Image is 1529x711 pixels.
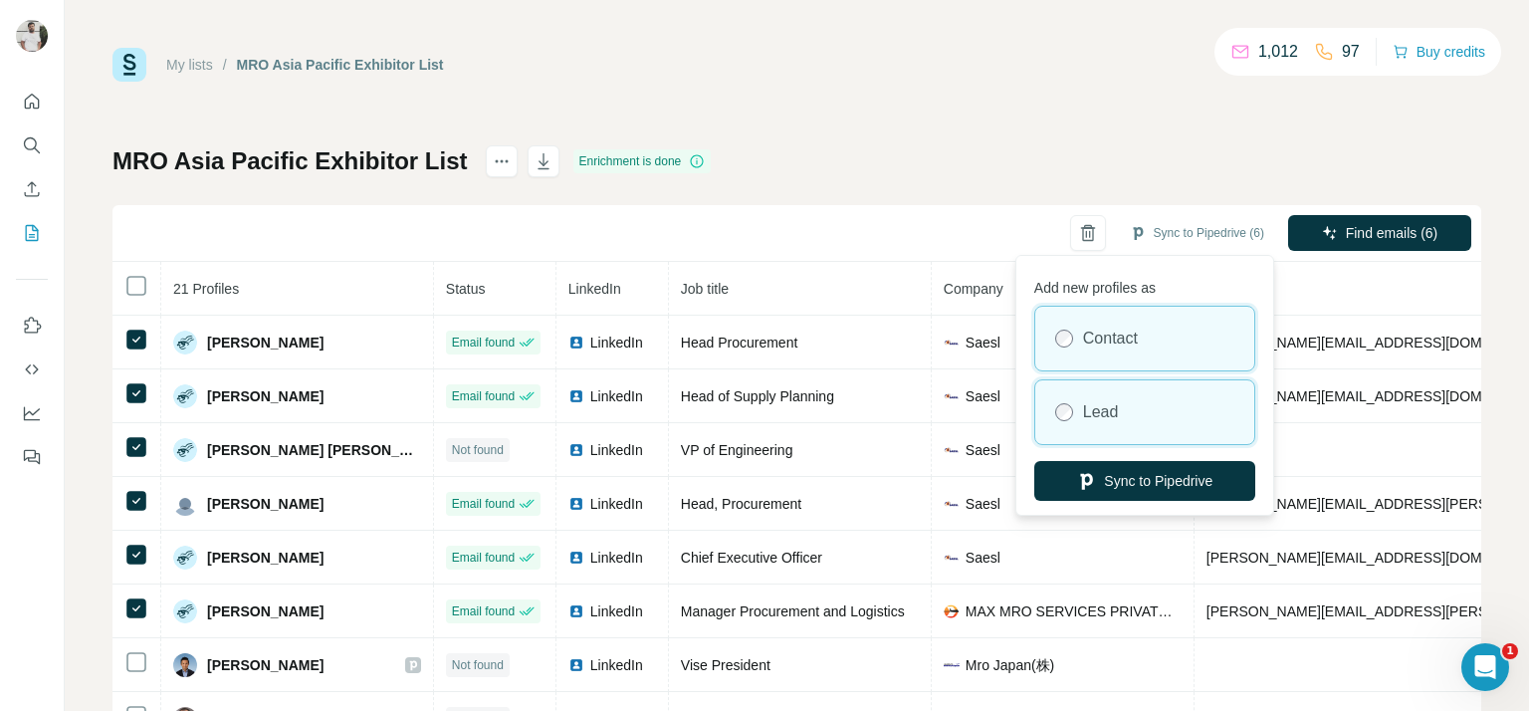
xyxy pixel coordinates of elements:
[568,603,584,619] img: LinkedIn logo
[223,55,227,75] li: /
[1502,643,1518,659] span: 1
[173,653,197,677] img: Avatar
[590,440,643,460] span: LinkedIn
[173,281,239,297] span: 21 Profiles
[944,496,960,512] img: company-logo
[112,48,146,82] img: Surfe Logo
[568,657,584,673] img: LinkedIn logo
[568,550,584,566] img: LinkedIn logo
[237,55,444,75] div: MRO Asia Pacific Exhibitor List
[1083,400,1119,424] label: Lead
[452,387,515,405] span: Email found
[16,84,48,119] button: Quick start
[452,602,515,620] span: Email found
[452,441,504,459] span: Not found
[966,601,1182,621] span: MAX MRO SERVICES PRIVATE LIMITED
[166,57,213,73] a: My lists
[446,281,486,297] span: Status
[944,335,960,351] img: company-logo
[1342,40,1360,64] p: 97
[486,145,518,177] button: actions
[568,442,584,458] img: LinkedIn logo
[1393,38,1485,66] button: Buy credits
[207,548,324,568] span: [PERSON_NAME]
[590,655,643,675] span: LinkedIn
[16,395,48,431] button: Dashboard
[173,492,197,516] img: Avatar
[452,549,515,567] span: Email found
[590,548,643,568] span: LinkedIn
[173,438,197,462] img: Avatar
[944,388,960,404] img: company-logo
[173,599,197,623] img: Avatar
[681,388,834,404] span: Head of Supply Planning
[1034,270,1255,298] p: Add new profiles as
[681,496,801,512] span: Head, Procurement
[1034,461,1255,501] button: Sync to Pipedrive
[681,657,770,673] span: Vise President
[573,149,712,173] div: Enrichment is done
[966,548,1000,568] span: Saesl
[590,333,643,353] span: LinkedIn
[452,656,504,674] span: Not found
[681,550,822,566] span: Chief Executive Officer
[590,601,643,621] span: LinkedIn
[966,386,1000,406] span: Saesl
[944,657,960,673] img: company-logo
[207,386,324,406] span: [PERSON_NAME]
[173,384,197,408] img: Avatar
[16,20,48,52] img: Avatar
[173,331,197,355] img: Avatar
[944,281,1003,297] span: Company
[207,601,324,621] span: [PERSON_NAME]
[568,281,621,297] span: LinkedIn
[944,550,960,566] img: company-logo
[966,440,1000,460] span: Saesl
[1258,40,1298,64] p: 1,012
[966,655,1054,675] span: Mro Japan(株)
[173,546,197,570] img: Avatar
[590,386,643,406] span: LinkedIn
[681,281,729,297] span: Job title
[568,388,584,404] img: LinkedIn logo
[452,334,515,352] span: Email found
[1083,327,1138,351] label: Contact
[452,495,515,513] span: Email found
[681,603,905,619] span: Manager Procurement and Logistics
[16,352,48,387] button: Use Surfe API
[16,127,48,163] button: Search
[681,442,793,458] span: VP of Engineering
[966,333,1000,353] span: Saesl
[207,333,324,353] span: [PERSON_NAME]
[1346,223,1438,243] span: Find emails (6)
[207,440,421,460] span: [PERSON_NAME] [PERSON_NAME]
[966,494,1000,514] span: Saesl
[590,494,643,514] span: LinkedIn
[16,439,48,475] button: Feedback
[16,308,48,344] button: Use Surfe on LinkedIn
[112,145,468,177] h1: MRO Asia Pacific Exhibitor List
[1116,218,1278,248] button: Sync to Pipedrive (6)
[681,335,798,351] span: Head Procurement
[944,603,960,619] img: company-logo
[207,494,324,514] span: [PERSON_NAME]
[568,335,584,351] img: LinkedIn logo
[207,655,324,675] span: [PERSON_NAME]
[568,496,584,512] img: LinkedIn logo
[16,215,48,251] button: My lists
[1461,643,1509,691] iframe: Intercom live chat
[1288,215,1471,251] button: Find emails (6)
[16,171,48,207] button: Enrich CSV
[944,442,960,458] img: company-logo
